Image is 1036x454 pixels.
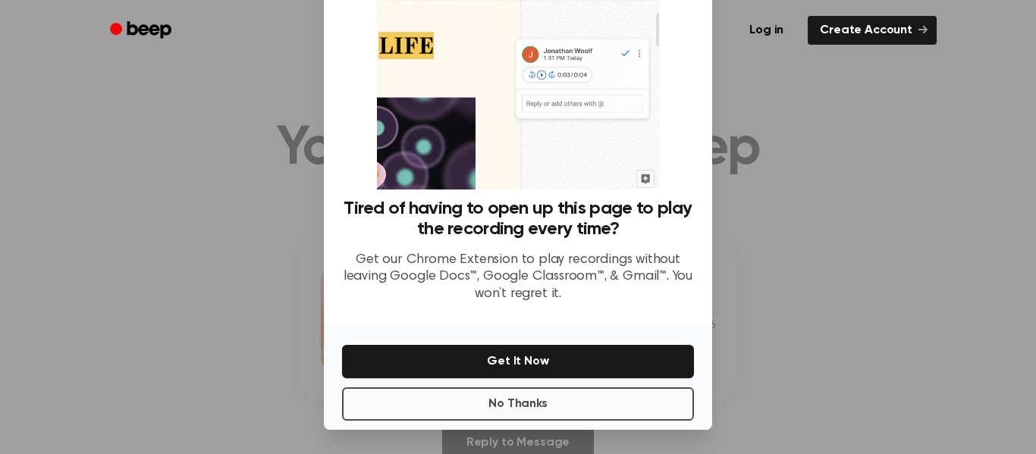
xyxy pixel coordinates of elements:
[342,252,694,303] p: Get our Chrome Extension to play recordings without leaving Google Docs™, Google Classroom™, & Gm...
[342,387,694,421] button: No Thanks
[99,16,185,45] a: Beep
[734,13,799,48] a: Log in
[808,16,937,45] a: Create Account
[342,345,694,378] button: Get It Now
[342,199,694,240] h3: Tired of having to open up this page to play the recording every time?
